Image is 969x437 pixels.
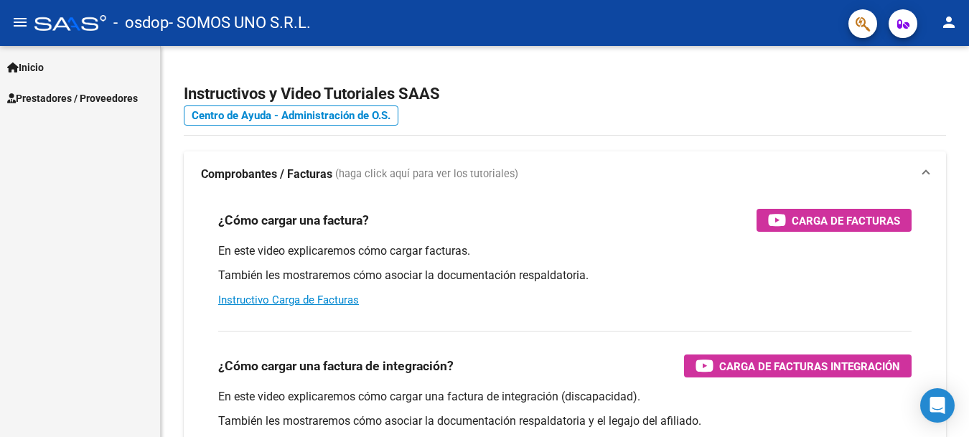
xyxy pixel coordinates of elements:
a: Instructivo Carga de Facturas [218,293,359,306]
mat-expansion-panel-header: Comprobantes / Facturas (haga click aquí para ver los tutoriales) [184,151,946,197]
span: - osdop [113,7,169,39]
span: - SOMOS UNO S.R.L. [169,7,311,39]
mat-icon: menu [11,14,29,31]
p: En este video explicaremos cómo cargar una factura de integración (discapacidad). [218,389,912,405]
span: Carga de Facturas [792,212,900,230]
span: Carga de Facturas Integración [719,357,900,375]
button: Carga de Facturas Integración [684,354,912,377]
span: Prestadores / Proveedores [7,90,138,106]
button: Carga de Facturas [757,209,912,232]
div: Open Intercom Messenger [920,388,955,423]
p: En este video explicaremos cómo cargar facturas. [218,243,912,259]
h3: ¿Cómo cargar una factura? [218,210,369,230]
strong: Comprobantes / Facturas [201,166,332,182]
p: También les mostraremos cómo asociar la documentación respaldatoria y el legajo del afiliado. [218,413,912,429]
mat-icon: person [940,14,958,31]
h3: ¿Cómo cargar una factura de integración? [218,356,454,376]
a: Centro de Ayuda - Administración de O.S. [184,105,398,126]
h2: Instructivos y Video Tutoriales SAAS [184,80,946,108]
span: (haga click aquí para ver los tutoriales) [335,166,518,182]
span: Inicio [7,60,44,75]
p: También les mostraremos cómo asociar la documentación respaldatoria. [218,268,912,283]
